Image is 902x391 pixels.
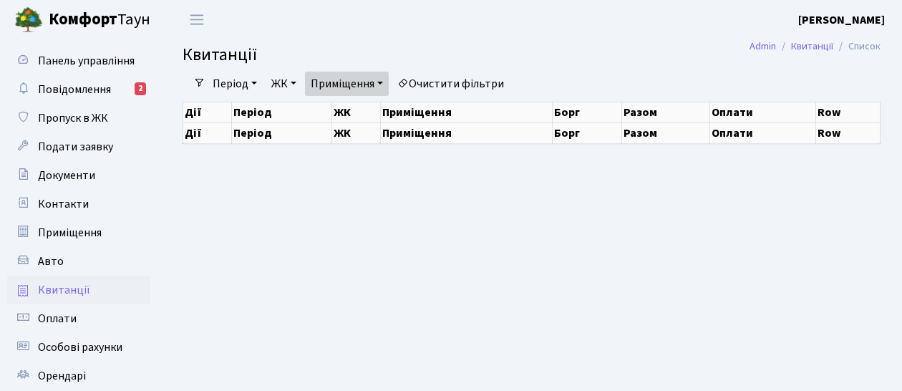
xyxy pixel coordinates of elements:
[266,72,302,96] a: ЖК
[791,39,833,54] a: Квитанції
[798,12,885,28] b: [PERSON_NAME]
[38,82,111,97] span: Повідомлення
[38,254,64,269] span: Авто
[7,132,150,161] a: Подати заявку
[38,168,95,183] span: Документи
[232,102,331,122] th: Період
[7,276,150,304] a: Квитанції
[38,53,135,69] span: Панель управління
[38,196,89,212] span: Контакти
[183,102,232,122] th: Дії
[622,102,710,122] th: Разом
[7,104,150,132] a: Пропуск в ЖК
[331,122,380,143] th: ЖК
[709,102,816,122] th: Оплати
[798,11,885,29] a: [PERSON_NAME]
[816,122,881,143] th: Row
[7,247,150,276] a: Авто
[179,8,215,32] button: Переключити навігацію
[7,333,150,362] a: Особові рахунки
[7,362,150,390] a: Орендарі
[38,368,86,384] span: Орендарі
[38,225,102,241] span: Приміщення
[750,39,776,54] a: Admin
[833,39,881,54] li: Список
[553,122,622,143] th: Борг
[38,139,113,155] span: Подати заявку
[7,47,150,75] a: Панель управління
[232,122,331,143] th: Період
[553,102,622,122] th: Борг
[38,311,77,327] span: Оплати
[380,102,553,122] th: Приміщення
[49,8,150,32] span: Таун
[207,72,263,96] a: Період
[7,161,150,190] a: Документи
[38,110,108,126] span: Пропуск в ЖК
[7,75,150,104] a: Повідомлення2
[7,218,150,247] a: Приміщення
[816,102,881,122] th: Row
[7,304,150,333] a: Оплати
[135,82,146,95] div: 2
[709,122,816,143] th: Оплати
[38,339,122,355] span: Особові рахунки
[392,72,510,96] a: Очистити фільтри
[14,6,43,34] img: logo.png
[38,282,90,298] span: Квитанції
[331,102,380,122] th: ЖК
[380,122,553,143] th: Приміщення
[49,8,117,31] b: Комфорт
[7,190,150,218] a: Контакти
[622,122,710,143] th: Разом
[305,72,389,96] a: Приміщення
[728,32,902,62] nav: breadcrumb
[183,42,257,67] span: Квитанції
[183,122,232,143] th: Дії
